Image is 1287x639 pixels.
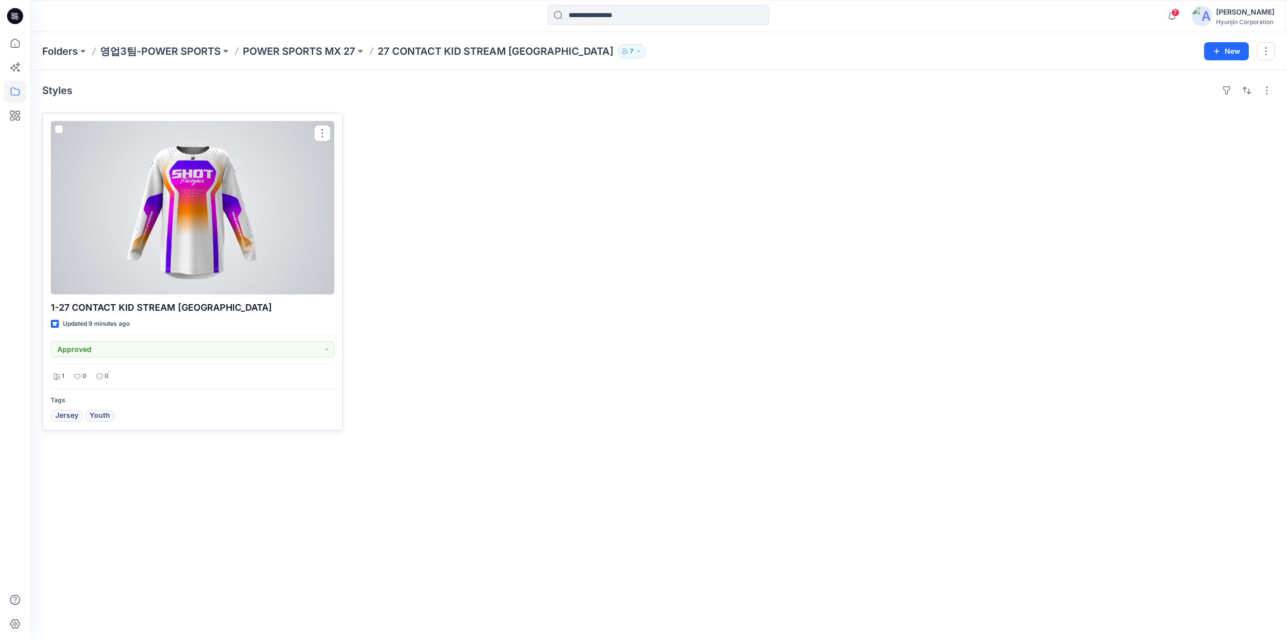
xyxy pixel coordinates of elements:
[100,44,221,58] a: 영업3팀-POWER SPORTS
[378,44,613,58] p: 27 CONTACT KID STREAM [GEOGRAPHIC_DATA]
[51,301,334,315] p: 1-27 CONTACT KID STREAM [GEOGRAPHIC_DATA]
[1216,18,1274,26] div: Hyunjin Corporation
[62,371,64,382] p: 1
[617,44,646,58] button: 7
[63,319,130,329] p: Updated 9 minutes ago
[42,84,72,97] h4: Styles
[51,121,334,295] a: 1-27 CONTACT KID STREAM JERSEY
[1171,9,1179,17] span: 7
[89,410,110,422] span: Youth
[243,44,355,58] a: POWER SPORTS MX 27
[42,44,78,58] a: Folders
[1216,6,1274,18] div: [PERSON_NAME]
[55,410,78,422] span: Jersey
[82,371,86,382] p: 0
[1192,6,1212,26] img: avatar
[630,46,633,57] p: 7
[105,371,109,382] p: 0
[1204,42,1249,60] button: New
[51,395,334,406] p: Tags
